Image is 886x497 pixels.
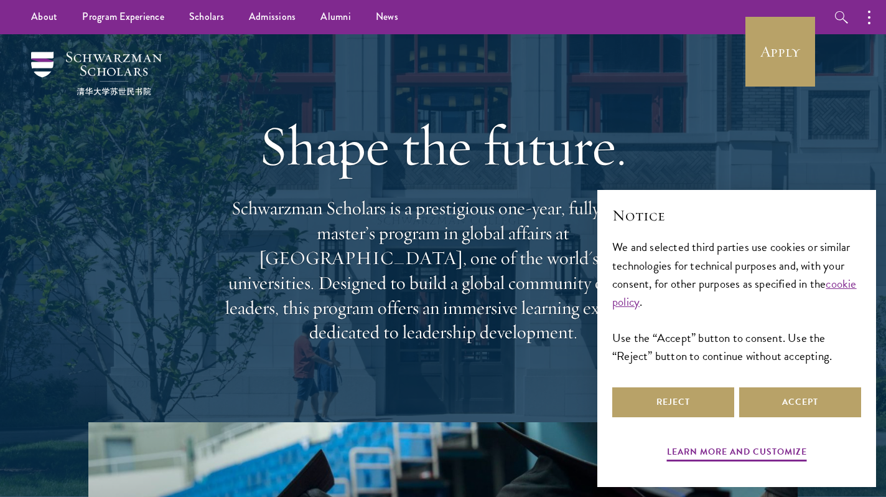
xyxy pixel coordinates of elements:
[612,275,857,311] a: cookie policy
[667,444,807,463] button: Learn more and customize
[739,387,861,417] button: Accept
[612,238,861,364] div: We and selected third parties use cookies or similar technologies for technical purposes and, wit...
[219,111,667,181] h1: Shape the future.
[612,205,861,226] h2: Notice
[31,52,162,95] img: Schwarzman Scholars
[219,196,667,345] p: Schwarzman Scholars is a prestigious one-year, fully funded master’s program in global affairs at...
[612,387,734,417] button: Reject
[745,17,815,87] a: Apply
